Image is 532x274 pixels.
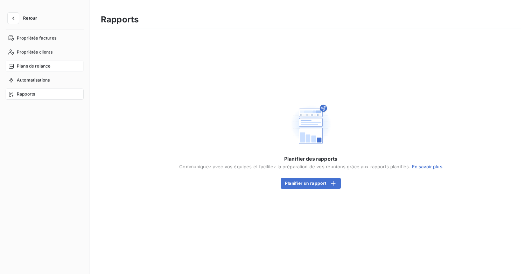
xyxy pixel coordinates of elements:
span: Retour [23,16,37,20]
button: Planifier un rapport [281,178,341,189]
a: Propriétés factures [6,33,84,44]
span: Automatisations [17,77,50,83]
a: Propriétés clients [6,47,84,58]
button: Retour [6,13,43,24]
img: Empty state [288,102,333,147]
span: Propriétés clients [17,49,52,55]
span: Planifier des rapports [284,155,337,162]
span: Propriétés factures [17,35,56,41]
a: Rapports [6,89,84,100]
a: Automatisations [6,75,84,86]
span: Plans de relance [17,63,50,69]
h3: Rapports [101,13,139,26]
iframe: Intercom live chat [508,250,525,267]
span: Communiquez avec vos équipes et facilitez la préparation de vos réunions grâce aux rapports plani... [179,164,442,169]
span: Rapports [17,91,35,97]
a: En savoir plus [412,164,442,169]
a: Plans de relance [6,61,84,72]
